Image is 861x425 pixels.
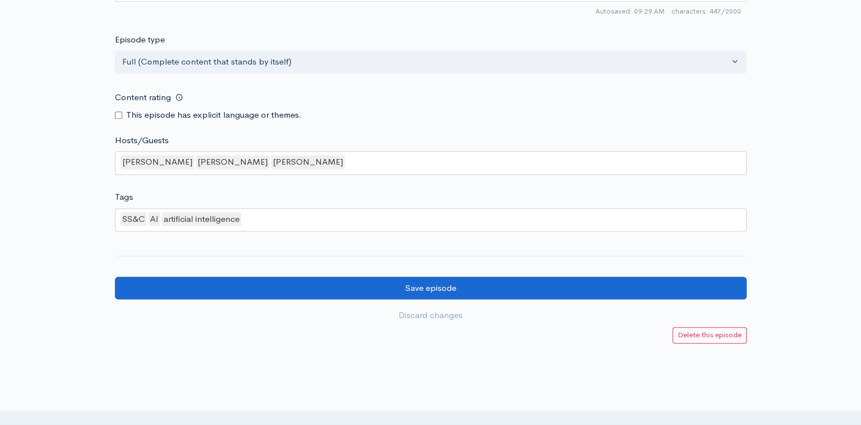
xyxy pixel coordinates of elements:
span: 447/2000 [671,6,741,16]
div: Full (Complete content that stands by itself) [122,55,729,68]
label: Episode type [115,33,165,46]
div: SS&C [121,212,147,226]
label: This episode has explicit language or themes. [126,109,302,122]
input: Save episode [115,277,747,300]
span: Autosaved: 09:29 AM [596,6,665,16]
label: Content rating [115,86,171,109]
label: Tags [115,191,133,204]
a: Delete this episode [672,327,747,344]
label: Hosts/Guests [115,134,169,147]
div: [PERSON_NAME] [196,155,269,169]
small: Delete this episode [678,330,742,340]
div: AI [148,212,160,226]
div: [PERSON_NAME] [121,155,194,169]
div: [PERSON_NAME] [271,155,345,169]
a: Discard changes [115,304,747,327]
button: Full (Complete content that stands by itself) [115,50,747,74]
div: artificial intelligence [162,212,241,226]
